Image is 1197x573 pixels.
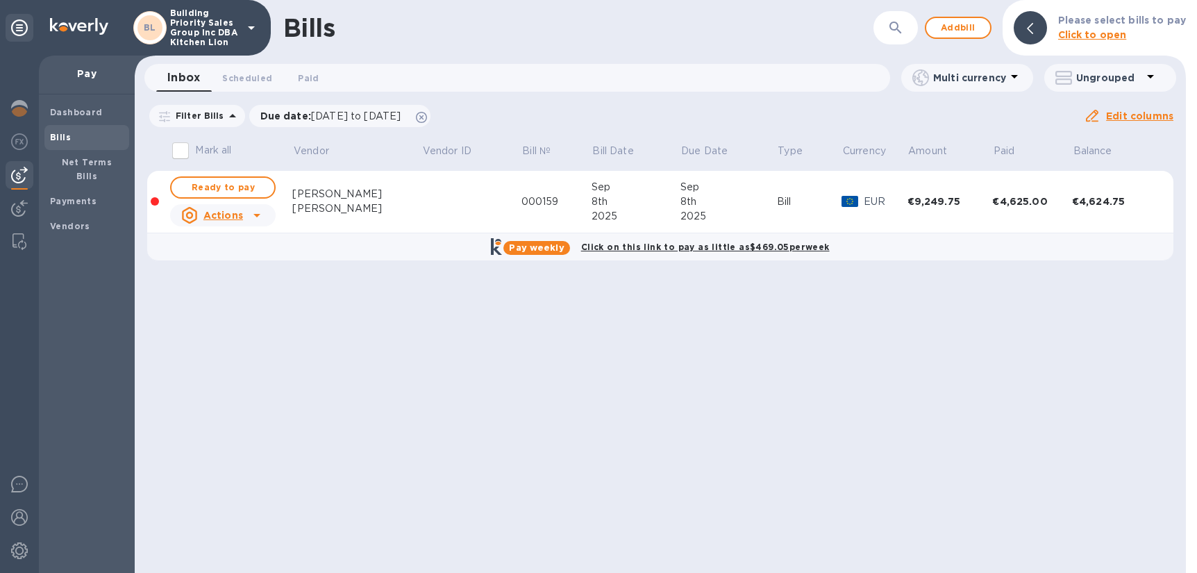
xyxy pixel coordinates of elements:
[298,71,319,85] span: Paid
[50,132,71,142] b: Bills
[933,71,1006,85] p: Multi currency
[203,210,243,221] u: Actions
[294,144,329,158] p: Vendor
[778,144,821,158] span: Type
[294,144,347,158] span: Vendor
[311,110,401,122] span: [DATE] to [DATE]
[908,144,947,158] p: Amount
[195,143,231,158] p: Mark all
[1073,144,1112,158] p: Balance
[994,144,1015,158] p: Paid
[843,144,886,158] p: Currency
[1058,29,1127,40] b: Click to open
[592,144,651,158] span: Bill Date
[907,194,993,208] div: €9,249.75
[1073,144,1130,158] span: Balance
[908,144,965,158] span: Amount
[50,18,108,35] img: Logo
[423,144,489,158] span: Vendor ID
[509,242,564,253] b: Pay weekly
[1076,71,1142,85] p: Ungrouped
[1072,194,1157,208] div: €4,624.75
[592,144,633,158] p: Bill Date
[50,221,90,231] b: Vendors
[170,8,240,47] p: Building Priority Sales Group Inc DBA Kitchen Lion
[864,194,907,209] p: EUR
[522,144,551,158] p: Bill №
[50,107,103,117] b: Dashboard
[681,144,746,158] span: Due Date
[222,71,272,85] span: Scheduled
[6,14,33,42] div: Unpin categories
[777,194,842,209] div: Bill
[937,19,979,36] span: Add bill
[11,133,28,150] img: Foreign exchange
[522,144,569,158] span: Bill №
[249,105,431,127] div: Due date:[DATE] to [DATE]
[592,180,680,194] div: Sep
[680,209,777,224] div: 2025
[925,17,991,39] button: Addbill
[183,179,263,196] span: Ready to pay
[167,68,200,88] span: Inbox
[292,187,421,201] div: [PERSON_NAME]
[994,144,1033,158] span: Paid
[260,109,408,123] p: Due date :
[170,176,276,199] button: Ready to pay
[50,196,97,206] b: Payments
[144,22,156,33] b: BL
[521,194,592,209] div: 000159
[681,144,728,158] p: Due Date
[680,194,777,209] div: 8th
[1058,15,1186,26] b: Please select bills to pay
[592,209,680,224] div: 2025
[778,144,803,158] p: Type
[992,194,1071,208] div: €4,625.00
[50,67,124,81] p: Pay
[283,13,335,42] h1: Bills
[423,144,471,158] p: Vendor ID
[170,110,224,122] p: Filter Bills
[62,157,112,181] b: Net Terms Bills
[292,201,421,216] div: [PERSON_NAME]
[581,242,830,252] b: Click on this link to pay as little as $469.05 per week
[1106,110,1173,122] u: Edit columns
[592,194,680,209] div: 8th
[680,180,777,194] div: Sep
